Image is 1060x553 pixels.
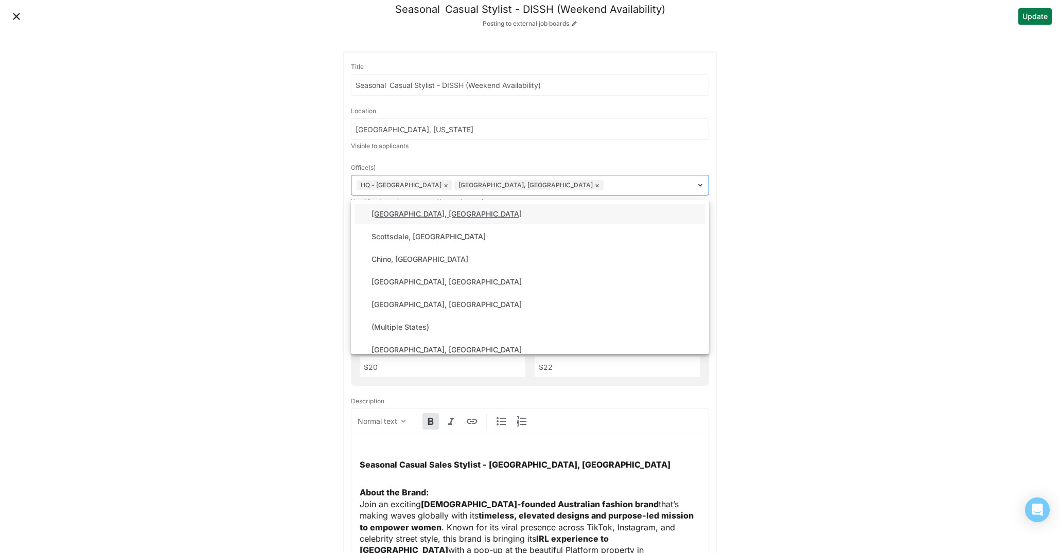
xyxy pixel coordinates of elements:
[360,487,429,497] strong: About the Brand:
[361,181,441,190] span: HQ - [GEOGRAPHIC_DATA]
[351,104,709,118] div: Location
[1018,8,1052,25] button: Update
[372,300,522,309] div: [GEOGRAPHIC_DATA], [GEOGRAPHIC_DATA]
[395,3,665,15] div: Seasonal Casual Stylist - DISSH (Weekend Availability)
[351,60,709,74] div: Title
[351,142,709,150] div: Visible to applicants
[351,75,709,95] input: Title
[372,346,522,354] div: [GEOGRAPHIC_DATA], [GEOGRAPHIC_DATA]
[372,233,486,241] div: Scottsdale, [GEOGRAPHIC_DATA]
[421,499,659,509] strong: [DEMOGRAPHIC_DATA]-founded Australian fashion brand
[360,510,696,532] strong: timeless, elevated designs and purpose-led mission to empower women
[351,119,709,139] input: New York City, New York
[351,160,709,175] div: Office(s)
[372,323,429,332] div: (Multiple States)
[1025,497,1050,522] div: Open Intercom Messenger
[372,210,522,219] div: [GEOGRAPHIC_DATA], [GEOGRAPHIC_DATA]
[351,198,709,206] div: Used for dynamic content and internal reporting
[358,416,397,426] div: Normal text
[444,181,448,189] button: ×
[372,278,522,287] div: [GEOGRAPHIC_DATA], [GEOGRAPHIC_DATA]
[458,181,593,190] span: [GEOGRAPHIC_DATA], [GEOGRAPHIC_DATA]
[483,21,569,27] div: Posting to external job boards
[360,459,670,470] strong: Seasonal Casual Sales Stylist - [GEOGRAPHIC_DATA], [GEOGRAPHIC_DATA]
[351,394,709,408] div: Description
[595,181,599,189] button: ×
[8,8,25,25] button: Close
[535,356,700,377] input: $999
[360,356,525,377] input: $0
[372,255,468,264] div: Chino, [GEOGRAPHIC_DATA]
